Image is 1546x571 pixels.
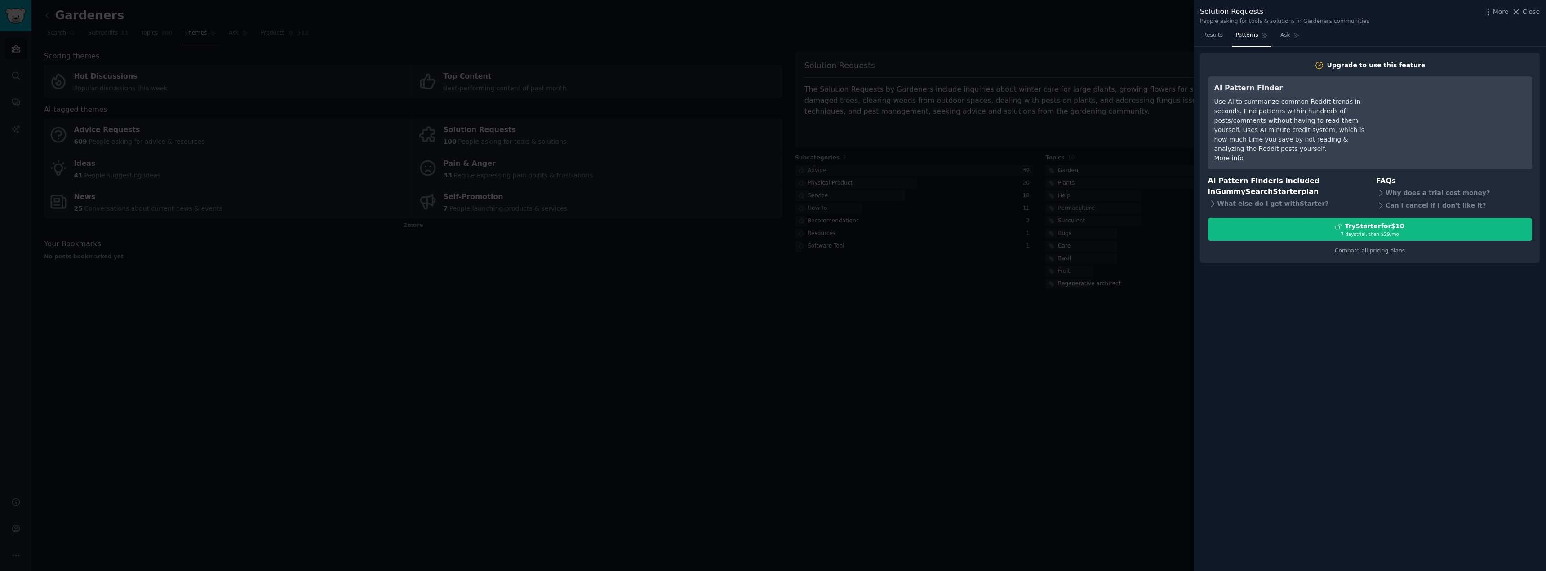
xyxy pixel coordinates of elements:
[1208,218,1532,241] button: TryStarterfor$107 daystrial, then $29/mo
[1376,199,1532,212] div: Can I cancel if I don't like it?
[1523,7,1540,17] span: Close
[1200,6,1369,18] div: Solution Requests
[1200,18,1369,26] div: People asking for tools & solutions in Gardeners communities
[1327,61,1426,70] div: Upgrade to use this feature
[1335,248,1405,254] a: Compare all pricing plans
[1376,176,1532,187] h3: FAQs
[1511,7,1540,17] button: Close
[1376,186,1532,199] div: Why does a trial cost money?
[1208,176,1364,198] h3: AI Pattern Finder is included in plan
[1215,187,1301,196] span: GummySearch Starter
[1232,28,1271,47] a: Patterns
[1277,28,1303,47] a: Ask
[1493,7,1509,17] span: More
[1484,7,1509,17] button: More
[1391,83,1526,150] iframe: YouTube video player
[1214,83,1378,94] h3: AI Pattern Finder
[1208,198,1364,210] div: What else do I get with Starter ?
[1200,28,1226,47] a: Results
[1203,31,1223,40] span: Results
[1208,231,1532,237] div: 7 days trial, then $ 29 /mo
[1235,31,1258,40] span: Patterns
[1214,155,1244,162] a: More info
[1345,221,1404,231] div: Try Starter for $10
[1214,97,1378,154] div: Use AI to summarize common Reddit trends in seconds. Find patterns within hundreds of posts/comme...
[1280,31,1290,40] span: Ask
